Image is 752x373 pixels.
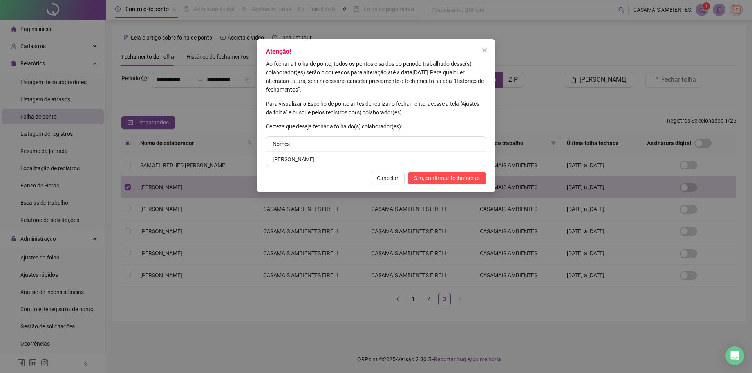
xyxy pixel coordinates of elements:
button: Sim, confirmar fechamento [408,172,486,184]
span: Atenção! [266,48,291,55]
span: Cancelar [377,174,398,182]
p: [DATE] . [266,59,486,94]
li: [PERSON_NAME] [266,152,486,167]
span: Ao fechar a Folha de ponto, todos os pontos e saldos do período trabalhado desse(s) colaborador(e... [266,61,472,76]
div: Open Intercom Messenger [725,346,744,365]
span: Certeza que deseja fechar a folha do(s) colaborador(es): [266,123,402,130]
span: Nomes [273,141,290,147]
span: Para visualizar o Espelho de ponto antes de realizar o fechamento, acesse a tela "Ajustes da folh... [266,101,479,115]
button: Close [478,44,491,56]
span: Sim, confirmar fechamento [414,174,480,182]
span: close [481,47,488,53]
span: Para qualquer alteração futura, será necessário cancelar previamente o fechamento na aba "Históri... [266,69,484,93]
button: Cancelar [371,172,405,184]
